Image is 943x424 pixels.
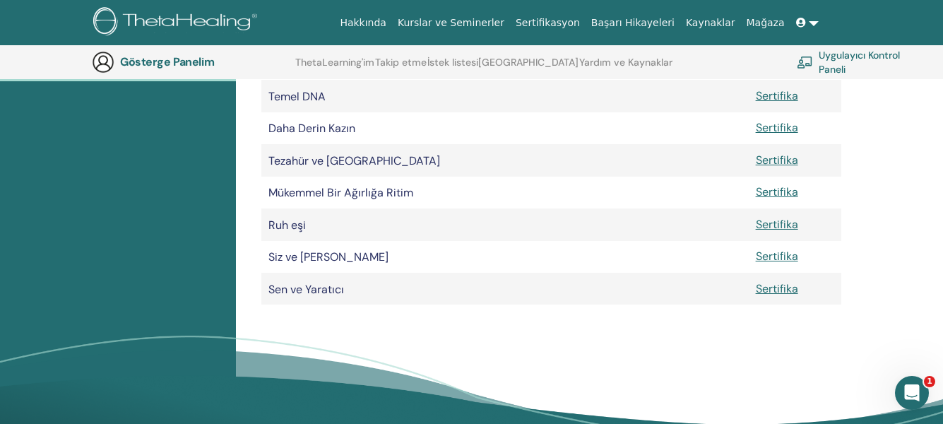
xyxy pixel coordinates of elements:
a: Sertifikasyon [510,10,586,36]
font: Mükemmel Bir Ağırlığa Ritim [268,185,413,200]
a: Kurslar ve Seminerler [392,10,510,36]
font: Tezahür ve [GEOGRAPHIC_DATA] [268,153,440,168]
font: Yardım ve Kaynaklar [579,56,672,69]
a: Takip etme [375,57,427,79]
a: Sertifika [756,88,798,103]
a: Sertifika [756,281,798,296]
a: Sertifika [756,153,798,167]
font: Mağaza [746,17,784,28]
font: Takip etme [375,56,427,69]
a: Sertifika [756,217,798,232]
a: Başarı Hikayeleri [586,10,680,36]
font: Başarı Hikayeleri [591,17,675,28]
font: Daha Derin Kazın [268,121,355,136]
img: generic-user-icon.jpg [92,51,114,73]
font: Sertifikasyon [516,17,580,28]
font: Sen ve Yaratıcı [268,281,344,296]
font: Kurslar ve Seminerler [398,17,504,28]
a: Sertifika [756,120,798,135]
font: Kaynaklar [686,17,735,28]
font: Siz ve [PERSON_NAME] [268,249,389,264]
a: Hakkında [334,10,392,36]
a: Uygulayıcı Kontrol Paneli [797,47,926,78]
font: Hakkında [340,17,386,28]
iframe: Intercom canlı sohbet [895,376,929,410]
font: Gösterge Panelim [120,54,214,69]
font: 1 [927,377,932,386]
a: Yardım ve Kaynaklar [579,57,672,79]
font: ThetaLearning'im [295,56,374,69]
a: Sertifika [756,184,798,199]
img: logo.png [93,7,262,39]
font: Temel DNA [268,89,326,104]
font: Uygulayıcı Kontrol Paneli [819,49,900,76]
font: [GEOGRAPHIC_DATA] [478,56,579,69]
a: Mağaza [740,10,790,36]
a: Sertifika [756,249,798,264]
a: [GEOGRAPHIC_DATA] [478,57,579,79]
img: chalkboard-teacher.svg [797,56,813,68]
a: ThetaLearning'im [295,57,374,79]
font: Ruh eşi [268,218,306,232]
a: Kaynaklar [680,10,741,36]
font: İstek listesi [427,56,478,69]
a: İstek listesi [427,57,478,79]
